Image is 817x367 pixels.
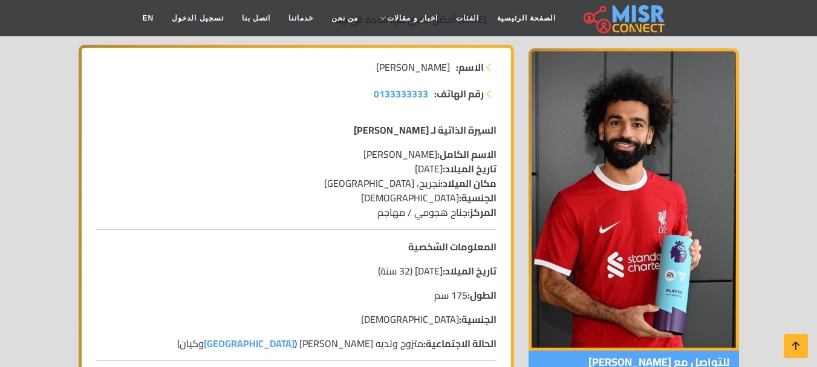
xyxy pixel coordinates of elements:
[163,7,232,30] a: تسجيل الدخول
[467,203,496,221] strong: المركز:
[96,336,496,351] p: متزوج ولديه [PERSON_NAME] ( وكيان)
[354,121,496,139] strong: السيرة الذاتية لـ [PERSON_NAME]
[408,238,496,256] strong: المعلومات الشخصية
[443,262,496,280] strong: تاريخ الميلاد:
[456,60,484,74] strong: الاسم:
[376,60,450,74] span: [PERSON_NAME]
[374,86,428,101] a: 0133333333
[437,145,496,163] strong: الاسم الكامل:
[233,7,279,30] a: اتصل بنا
[447,7,488,30] a: الفئات
[96,264,496,278] p: [DATE] (32 سنة)
[459,189,496,207] strong: الجنسية:
[529,48,739,351] img: محمد صلاح
[440,174,496,192] strong: مكان الميلاد:
[96,312,496,326] p: [DEMOGRAPHIC_DATA]
[423,334,496,352] strong: الحالة الاجتماعية:
[96,288,496,302] p: 175 سم
[459,310,496,328] strong: الجنسية:
[374,85,428,103] span: 0133333333
[134,7,163,30] a: EN
[434,86,484,101] strong: رقم الهاتف:
[387,13,438,24] span: اخبار و مقالات
[488,7,565,30] a: الصفحة الرئيسية
[467,286,496,304] strong: الطول:
[367,7,447,30] a: اخبار و مقالات
[279,7,322,30] a: خدماتنا
[96,147,496,219] p: [PERSON_NAME] [DATE] نجريج، [GEOGRAPHIC_DATA] [DEMOGRAPHIC_DATA] جناح هجومي / مهاجم
[584,3,665,33] img: main.misr_connect
[443,160,496,178] strong: تاريخ الميلاد:
[204,334,295,352] a: [GEOGRAPHIC_DATA]
[322,7,367,30] a: من نحن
